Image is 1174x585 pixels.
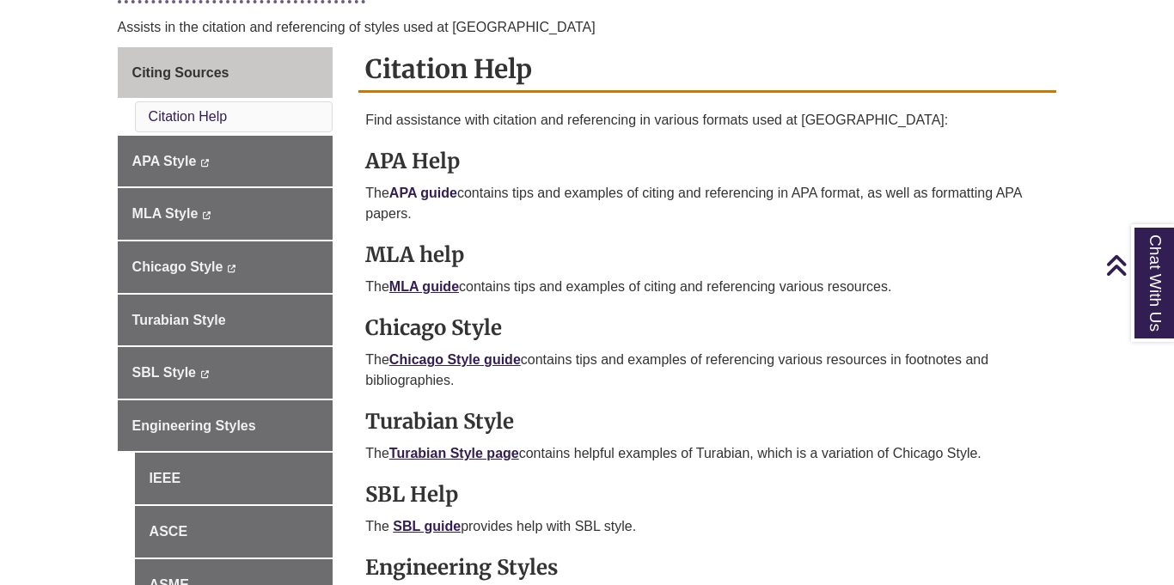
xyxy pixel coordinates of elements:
a: SBL Style [118,347,333,399]
a: APA guide [389,186,457,200]
a: Citing Sources [118,47,333,99]
i: This link opens in a new window [199,370,209,378]
a: Turabian Style [118,295,333,346]
span: Chicago Style [132,259,223,274]
span: Turabian Style [132,313,226,327]
strong: Turabian Style [365,408,514,435]
strong: Chicago Style [365,314,502,341]
span: MLA Style [132,206,199,221]
span: APA Style [132,154,197,168]
p: The contains tips and examples of referencing various resources in footnotes and bibliographies. [365,350,1049,391]
a: APA Style [118,136,333,187]
span: Assists in the citation and referencing of styles used at [GEOGRAPHIC_DATA] [118,20,596,34]
a: Citation Help [149,109,228,124]
strong: MLA help [365,241,464,268]
a: MLA guide [389,279,459,294]
i: This link opens in a new window [202,211,211,219]
p: The contains tips and examples of citing and referencing various resources. [365,277,1049,297]
a: Engineering Styles [118,400,333,452]
a: Back to Top [1105,253,1170,277]
h2: Citation Help [358,47,1056,93]
span: Engineering Styles [132,418,256,433]
p: The contains helpful examples of Turabian, which is a variation of Chicago Style. [365,443,1049,464]
a: Chicago Style [118,241,333,293]
a: SBL guide [393,519,461,533]
a: IEEE [135,453,333,504]
a: ASCE [135,506,333,558]
strong: Engineering Styles [365,554,558,581]
p: Find assistance with citation and referencing in various formats used at [GEOGRAPHIC_DATA]: [365,110,1049,131]
i: This link opens in a new window [200,159,210,167]
p: The provides help with SBL style. [365,516,1049,537]
a: MLA Style [118,188,333,240]
i: This link opens in a new window [227,265,236,272]
span: SBL Style [132,365,196,380]
a: Chicago Style guide [389,352,521,367]
strong: APA Help [365,148,460,174]
p: The contains tips and examples of citing and referencing in APA format, as well as formatting APA... [365,183,1049,224]
span: Citing Sources [132,65,229,80]
strong: SBL Help [365,481,458,508]
a: Turabian Style page [389,446,519,460]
